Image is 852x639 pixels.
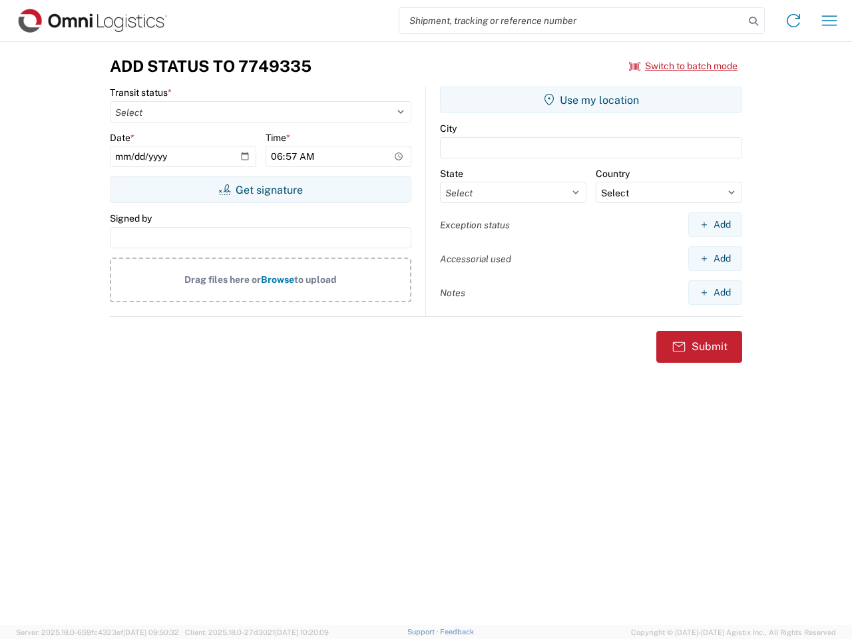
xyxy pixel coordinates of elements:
[110,57,312,76] h3: Add Status to 7749335
[656,331,742,363] button: Submit
[261,274,294,285] span: Browse
[294,274,337,285] span: to upload
[275,628,329,636] span: [DATE] 10:20:09
[16,628,179,636] span: Server: 2025.18.0-659fc4323ef
[440,219,510,231] label: Exception status
[184,274,261,285] span: Drag files here or
[440,87,742,113] button: Use my location
[110,132,134,144] label: Date
[688,280,742,305] button: Add
[407,628,441,636] a: Support
[631,626,836,638] span: Copyright © [DATE]-[DATE] Agistix Inc., All Rights Reserved
[688,212,742,237] button: Add
[440,628,474,636] a: Feedback
[110,87,172,99] label: Transit status
[110,176,411,203] button: Get signature
[440,122,457,134] label: City
[110,212,152,224] label: Signed by
[123,628,179,636] span: [DATE] 09:50:32
[688,246,742,271] button: Add
[440,168,463,180] label: State
[440,253,511,265] label: Accessorial used
[399,8,744,33] input: Shipment, tracking or reference number
[629,55,738,77] button: Switch to batch mode
[596,168,630,180] label: Country
[266,132,290,144] label: Time
[185,628,329,636] span: Client: 2025.18.0-27d3021
[440,287,465,299] label: Notes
